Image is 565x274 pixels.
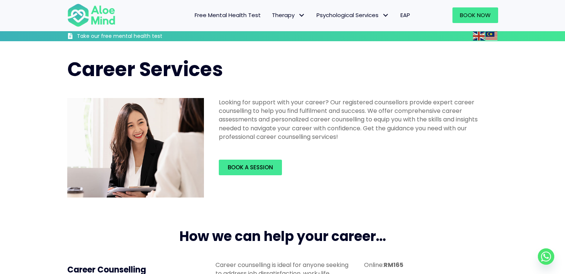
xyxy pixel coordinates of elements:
[228,163,273,171] span: Book a session
[296,10,307,21] span: Therapy: submenu
[486,32,498,40] a: Malay
[384,261,403,269] strong: RM165
[125,7,416,23] nav: Menu
[316,11,389,19] span: Psychological Services
[473,32,485,40] img: en
[538,248,554,265] a: Whatsapp
[311,7,395,23] a: Psychological ServicesPsychological Services: submenu
[473,32,486,40] a: English
[77,33,202,40] h3: Take our free mental health test
[364,261,498,269] p: Online:
[189,7,266,23] a: Free Mental Health Test
[460,11,491,19] span: Book Now
[195,11,261,19] span: Free Mental Health Test
[67,98,204,198] img: Career counselling
[395,7,416,23] a: EAP
[272,11,305,19] span: Therapy
[266,7,311,23] a: TherapyTherapy: submenu
[67,56,223,83] span: Career Services
[179,227,386,246] span: How we can help your career...
[67,3,116,27] img: Aloe mind Logo
[452,7,498,23] a: Book Now
[380,10,391,21] span: Psychological Services: submenu
[400,11,410,19] span: EAP
[67,33,202,41] a: Take our free mental health test
[486,32,497,40] img: ms
[219,98,494,141] p: Looking for support with your career? Our registered counsellors provide expert career counsellin...
[219,160,282,175] a: Book a session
